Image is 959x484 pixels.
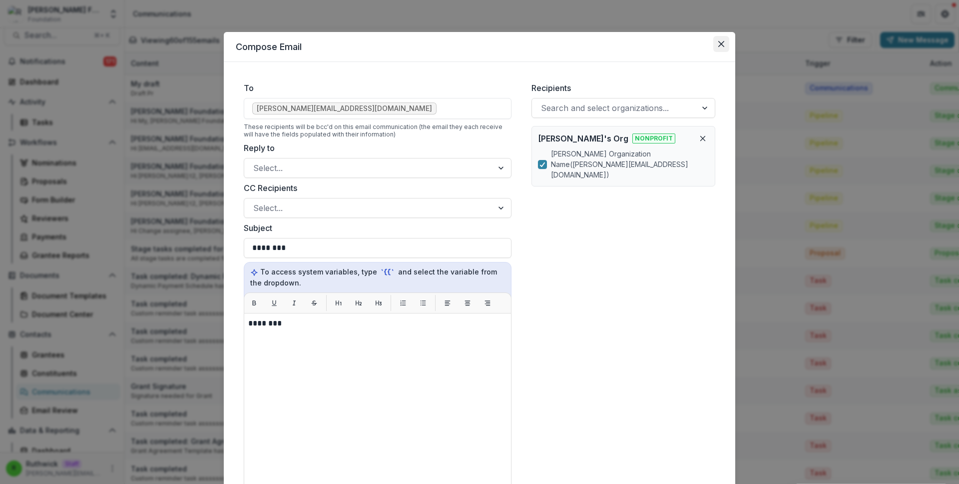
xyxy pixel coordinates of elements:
[538,132,628,144] p: [PERSON_NAME]'s Org
[266,295,282,311] button: Underline
[395,295,411,311] button: List
[632,133,675,143] span: Nonprofit
[531,82,709,94] label: Recipients
[306,295,322,311] button: Strikethrough
[286,295,302,311] button: Italic
[246,295,262,311] button: Bold
[257,104,432,113] span: [PERSON_NAME][EMAIL_ADDRESS][DOMAIN_NAME]
[250,266,505,288] p: To access system variables, type and select the variable from the dropdown.
[244,222,505,234] label: Subject
[244,182,505,194] label: CC Recipients
[244,142,505,154] label: Reply to
[479,295,495,311] button: Align right
[460,295,476,311] button: Align center
[713,36,729,52] button: Close
[440,295,456,311] button: Align left
[379,267,396,277] code: `{{`
[351,295,367,311] button: H2
[415,295,431,311] button: List
[697,132,709,144] button: Remove organization
[244,82,505,94] label: To
[244,123,511,138] div: These recipients will be bcc'd on this email communication (the email they each receive will have...
[551,148,709,180] p: [PERSON_NAME] Organization Name ( [PERSON_NAME][EMAIL_ADDRESS][DOMAIN_NAME] )
[331,295,347,311] button: H1
[371,295,387,311] button: H3
[224,32,735,62] header: Compose Email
